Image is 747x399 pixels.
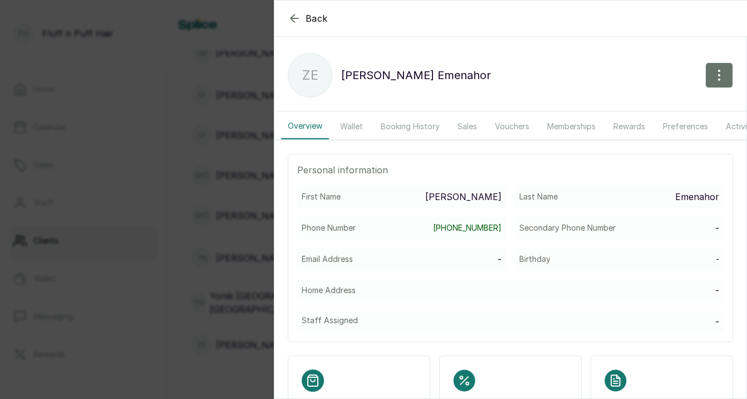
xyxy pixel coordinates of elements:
[540,114,602,139] button: Memberships
[715,315,719,328] p: -
[715,221,719,235] p: -
[302,254,353,265] p: Email Address
[451,114,484,139] button: Sales
[498,252,502,266] p: -
[281,114,329,139] button: Overview
[374,114,446,139] button: Booking History
[519,191,558,202] p: Last Name
[425,190,502,203] p: [PERSON_NAME]
[302,191,341,202] p: First Name
[716,254,719,265] p: -
[302,222,356,233] p: Phone Number
[488,114,536,139] button: Vouchers
[297,163,724,177] p: Personal information
[519,254,551,265] p: Birthday
[341,66,491,84] p: [PERSON_NAME] Emenahor
[656,114,715,139] button: Preferences
[288,12,328,25] button: Back
[433,222,502,233] a: [PHONE_NUMBER]
[302,65,318,85] p: ZE
[333,114,370,139] button: Wallet
[607,114,652,139] button: Rewards
[519,222,616,233] p: Secondary Phone Number
[675,190,719,203] p: Emenahor
[715,284,719,297] p: -
[306,12,328,25] span: Back
[302,315,358,326] p: Staff Assigned
[302,285,356,296] p: Home Address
